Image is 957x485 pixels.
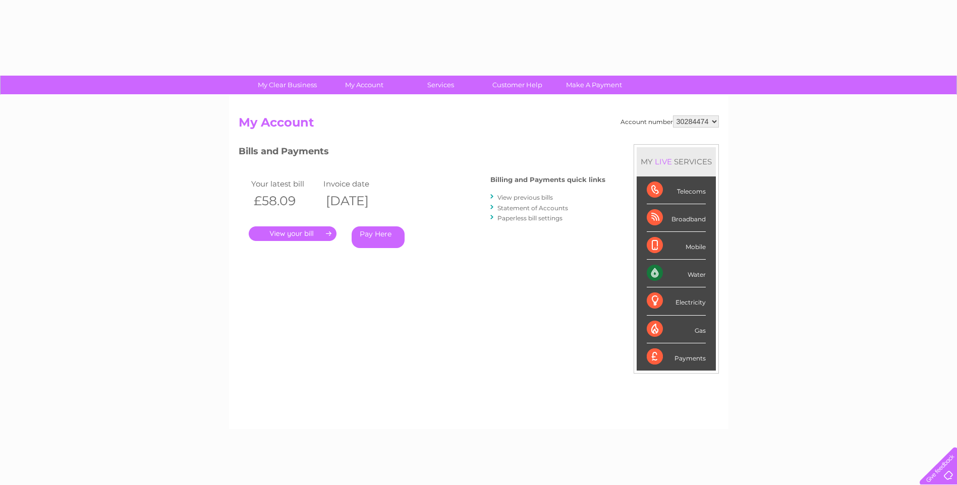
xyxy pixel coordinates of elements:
[497,214,562,222] a: Paperless bill settings
[249,226,336,241] a: .
[239,115,719,135] h2: My Account
[322,76,406,94] a: My Account
[647,287,706,315] div: Electricity
[497,204,568,212] a: Statement of Accounts
[497,194,553,201] a: View previous bills
[647,343,706,371] div: Payments
[321,177,393,191] td: Invoice date
[647,176,706,204] div: Telecoms
[352,226,405,248] a: Pay Here
[249,177,321,191] td: Your latest bill
[647,316,706,343] div: Gas
[321,191,393,211] th: [DATE]
[399,76,482,94] a: Services
[552,76,636,94] a: Make A Payment
[637,147,716,176] div: MY SERVICES
[476,76,559,94] a: Customer Help
[621,115,719,128] div: Account number
[647,260,706,287] div: Water
[490,176,605,184] h4: Billing and Payments quick links
[239,144,605,162] h3: Bills and Payments
[647,232,706,260] div: Mobile
[647,204,706,232] div: Broadband
[653,157,674,166] div: LIVE
[246,76,329,94] a: My Clear Business
[249,191,321,211] th: £58.09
